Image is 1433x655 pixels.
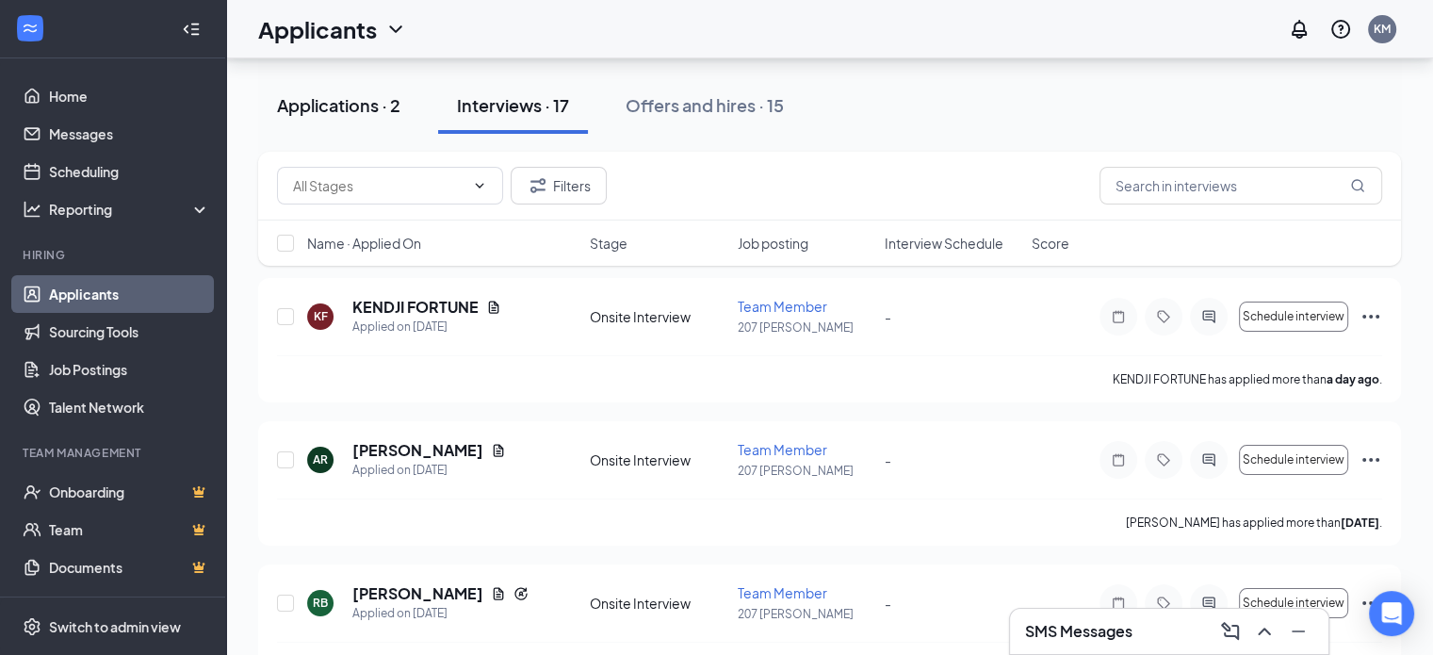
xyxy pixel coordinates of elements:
[1025,621,1132,642] h3: SMS Messages
[885,595,891,612] span: -
[49,511,210,549] a: TeamCrown
[1107,309,1130,324] svg: Note
[1243,453,1344,467] span: Schedule interview
[352,604,529,623] div: Applied on [DATE]
[885,234,1003,253] span: Interview Schedule
[352,583,483,604] h5: [PERSON_NAME]
[1099,167,1382,205] input: Search in interviews
[49,115,210,153] a: Messages
[1243,597,1344,610] span: Schedule interview
[1360,592,1382,614] svg: Ellipses
[352,297,479,318] h5: KENDJI FORTUNE
[1239,588,1348,618] button: Schedule interview
[1341,516,1379,530] b: [DATE]
[23,617,41,636] svg: Settings
[491,586,506,601] svg: Document
[738,319,873,336] p: 207 [PERSON_NAME]
[1253,620,1276,643] svg: ChevronUp
[1113,371,1382,387] p: KENDJI FORTUNE has applied more than .
[352,440,483,461] h5: [PERSON_NAME]
[1239,302,1348,332] button: Schedule interview
[1152,596,1175,611] svg: Tag
[258,13,377,45] h1: Applicants
[182,20,201,39] svg: Collapse
[384,18,407,41] svg: ChevronDown
[352,318,501,336] div: Applied on [DATE]
[1107,452,1130,467] svg: Note
[491,443,506,458] svg: Document
[49,77,210,115] a: Home
[1360,305,1382,328] svg: Ellipses
[49,351,210,388] a: Job Postings
[352,461,506,480] div: Applied on [DATE]
[626,93,784,117] div: Offers and hires · 15
[1197,452,1220,467] svg: ActiveChat
[738,606,873,622] p: 207 [PERSON_NAME]
[738,463,873,479] p: 207 [PERSON_NAME]
[23,445,206,461] div: Team Management
[49,586,210,624] a: SurveysCrown
[49,275,210,313] a: Applicants
[23,247,206,263] div: Hiring
[1249,616,1279,647] button: ChevronUp
[1152,452,1175,467] svg: Tag
[1288,18,1311,41] svg: Notifications
[49,200,211,219] div: Reporting
[590,594,725,613] div: Onsite Interview
[1283,616,1313,647] button: Minimize
[49,388,210,426] a: Talent Network
[313,451,328,467] div: AR
[1107,596,1130,611] svg: Note
[307,234,421,253] span: Name · Applied On
[486,300,501,315] svg: Document
[1032,234,1069,253] span: Score
[1369,591,1414,636] div: Open Intercom Messenger
[1329,18,1352,41] svg: QuestionInfo
[23,200,41,219] svg: Analysis
[590,450,725,469] div: Onsite Interview
[1215,616,1246,647] button: ComposeMessage
[293,175,464,196] input: All Stages
[738,441,827,458] span: Team Member
[1152,309,1175,324] svg: Tag
[1197,596,1220,611] svg: ActiveChat
[21,19,40,38] svg: WorkstreamLogo
[737,234,807,253] span: Job posting
[313,595,328,611] div: RB
[513,586,529,601] svg: Reapply
[1197,309,1220,324] svg: ActiveChat
[49,153,210,190] a: Scheduling
[1360,449,1382,471] svg: Ellipses
[472,178,487,193] svg: ChevronDown
[1243,310,1344,323] span: Schedule interview
[49,313,210,351] a: Sourcing Tools
[49,549,210,586] a: DocumentsCrown
[1287,620,1310,643] svg: Minimize
[590,307,725,326] div: Onsite Interview
[457,93,569,117] div: Interviews · 17
[277,93,400,117] div: Applications · 2
[590,234,627,253] span: Stage
[1374,21,1391,37] div: KM
[738,584,827,601] span: Team Member
[1126,515,1382,531] p: [PERSON_NAME] has applied more than .
[314,308,328,324] div: KF
[1219,620,1242,643] svg: ComposeMessage
[885,451,891,468] span: -
[49,473,210,511] a: OnboardingCrown
[527,174,549,197] svg: Filter
[738,298,827,315] span: Team Member
[511,167,607,205] button: Filter Filters
[885,308,891,325] span: -
[49,617,181,636] div: Switch to admin view
[1239,445,1348,475] button: Schedule interview
[1327,372,1379,386] b: a day ago
[1350,178,1365,193] svg: MagnifyingGlass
